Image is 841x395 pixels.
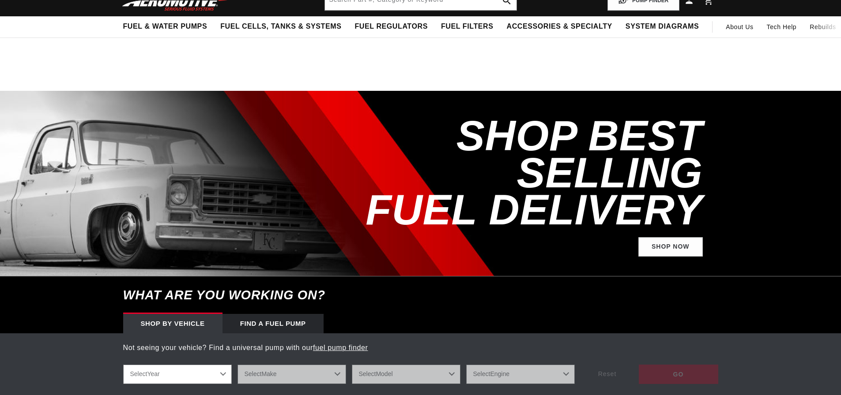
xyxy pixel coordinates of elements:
[348,16,434,37] summary: Fuel Regulators
[101,276,740,314] h6: What are you working on?
[726,23,753,30] span: About Us
[238,365,346,384] select: Make
[214,16,348,37] summary: Fuel Cells, Tanks & Systems
[123,22,207,31] span: Fuel & Water Pumps
[507,22,612,31] span: Accessories & Specialty
[313,344,368,351] a: fuel pump finder
[466,365,575,384] select: Engine
[355,22,427,31] span: Fuel Regulators
[626,22,699,31] span: System Diagrams
[619,16,705,37] summary: System Diagrams
[117,16,214,37] summary: Fuel & Water Pumps
[123,365,232,384] select: Year
[719,16,760,37] a: About Us
[810,22,836,32] span: Rebuilds
[123,342,718,354] p: Not seeing your vehicle? Find a universal pump with our
[123,314,223,333] div: Shop by vehicle
[638,237,703,257] a: Shop Now
[220,22,341,31] span: Fuel Cells, Tanks & Systems
[441,22,494,31] span: Fuel Filters
[760,16,803,37] summary: Tech Help
[223,314,324,333] div: Find a Fuel Pump
[500,16,619,37] summary: Accessories & Specialty
[434,16,500,37] summary: Fuel Filters
[325,117,703,228] h2: SHOP BEST SELLING FUEL DELIVERY
[767,22,797,32] span: Tech Help
[352,365,460,384] select: Model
